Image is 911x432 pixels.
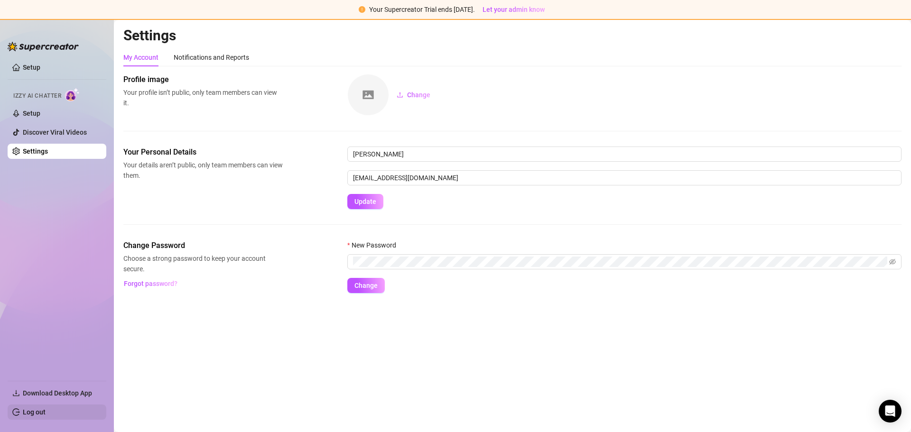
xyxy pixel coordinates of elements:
[124,280,177,287] span: Forgot password?
[13,92,61,101] span: Izzy AI Chatter
[123,147,283,158] span: Your Personal Details
[23,64,40,71] a: Setup
[889,258,896,265] span: eye-invisible
[123,52,158,63] div: My Account
[12,389,20,397] span: download
[123,240,283,251] span: Change Password
[389,87,438,102] button: Change
[123,276,177,291] button: Forgot password?
[407,91,430,99] span: Change
[123,253,283,274] span: Choose a strong password to keep your account secure.
[354,198,376,205] span: Update
[479,4,548,15] button: Let your admin know
[123,160,283,181] span: Your details aren’t public, only team members can view them.
[123,87,283,108] span: Your profile isn’t public, only team members can view it.
[483,6,545,13] span: Let your admin know
[8,42,79,51] img: logo-BBDzfeDw.svg
[23,129,87,136] a: Discover Viral Videos
[397,92,403,98] span: upload
[23,110,40,117] a: Setup
[23,389,92,397] span: Download Desktop App
[359,6,365,13] span: exclamation-circle
[123,27,902,45] h2: Settings
[347,278,385,293] button: Change
[354,282,378,289] span: Change
[347,194,383,209] button: Update
[353,257,887,267] input: New Password
[23,147,48,155] a: Settings
[879,400,902,423] div: Open Intercom Messenger
[347,170,902,185] input: Enter new email
[347,240,402,250] label: New Password
[369,6,475,13] span: Your Supercreator Trial ends [DATE].
[23,408,46,416] a: Log out
[123,74,283,85] span: Profile image
[348,74,389,115] img: square-placeholder.png
[65,88,80,101] img: AI Chatter
[174,52,249,63] div: Notifications and Reports
[347,147,902,162] input: Enter name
